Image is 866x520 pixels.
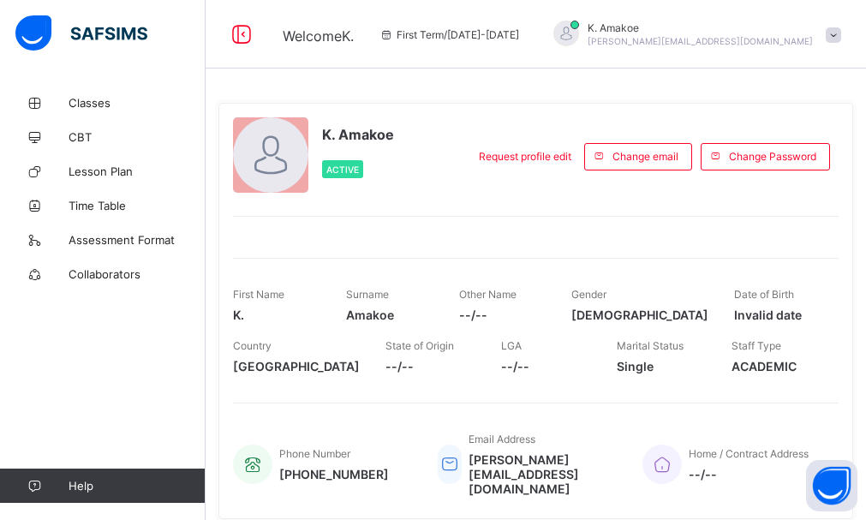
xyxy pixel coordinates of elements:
[69,267,206,281] span: Collaborators
[283,27,354,45] span: Welcome K.
[459,288,517,301] span: Other Name
[279,467,389,481] span: [PHONE_NUMBER]
[279,447,350,460] span: Phone Number
[734,288,794,301] span: Date of Birth
[69,479,205,493] span: Help
[571,288,606,301] span: Gender
[459,308,546,322] span: --/--
[571,308,708,322] span: [DEMOGRAPHIC_DATA]
[233,288,284,301] span: First Name
[501,339,522,352] span: LGA
[233,359,360,374] span: [GEOGRAPHIC_DATA]
[346,288,389,301] span: Surname
[326,164,359,175] span: Active
[806,460,857,511] button: Open asap
[69,96,206,110] span: Classes
[69,199,206,212] span: Time Table
[346,308,433,322] span: Amakoe
[588,36,813,46] span: [PERSON_NAME][EMAIL_ADDRESS][DOMAIN_NAME]
[69,233,206,247] span: Assessment Format
[617,339,684,352] span: Marital Status
[322,126,394,143] span: K. Amakoe
[69,164,206,178] span: Lesson Plan
[689,447,809,460] span: Home / Contract Address
[617,359,707,374] span: Single
[469,433,535,445] span: Email Address
[15,15,147,51] img: safsims
[379,28,519,41] span: session/term information
[588,21,813,34] span: K. Amakoe
[729,150,816,163] span: Change Password
[479,150,571,163] span: Request profile edit
[69,130,206,144] span: CBT
[734,308,821,322] span: Invalid date
[536,21,850,49] div: K.Amakoe
[732,339,781,352] span: Staff Type
[732,359,821,374] span: ACADEMIC
[233,339,272,352] span: Country
[689,467,809,481] span: --/--
[233,308,320,322] span: K.
[385,359,475,374] span: --/--
[612,150,678,163] span: Change email
[469,452,617,496] span: [PERSON_NAME][EMAIL_ADDRESS][DOMAIN_NAME]
[385,339,454,352] span: State of Origin
[501,359,591,374] span: --/--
